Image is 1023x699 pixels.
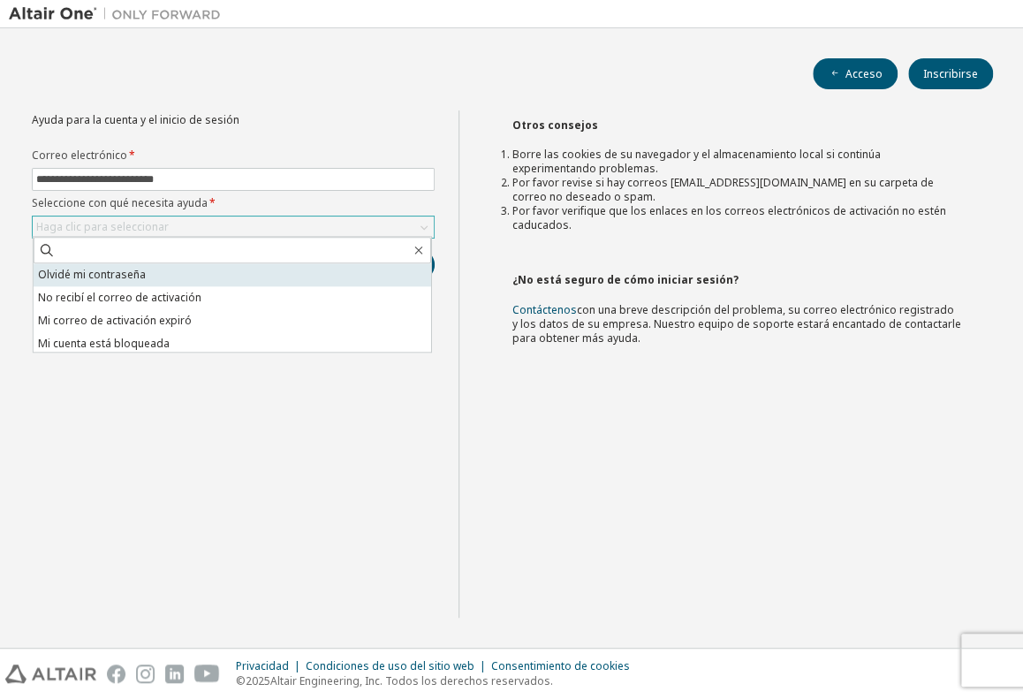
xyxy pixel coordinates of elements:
[512,272,739,287] font: ¿No está seguro de cómo iniciar sesión?
[36,219,169,234] font: Haga clic para seleccionar
[33,217,434,238] div: Haga clic para seleccionar
[813,58,898,89] button: Acceso
[512,147,881,176] font: Borre las cookies de su navegador y el almacenamiento local si continúa experimentando problemas.
[512,302,577,317] a: Contáctenos
[512,175,934,204] font: Por favor revise si hay correos [EMAIL_ADDRESS][DOMAIN_NAME] en su carpeta de correo no deseado o...
[845,66,883,81] font: Acceso
[512,302,961,346] font: con una breve descripción del problema, su correo electrónico registrado y los datos de su empres...
[32,195,208,210] font: Seleccione con qué necesita ayuda
[107,665,125,683] img: facebook.svg
[491,658,630,673] font: Consentimiento de cookies
[306,658,474,673] font: Condiciones de uso del sitio web
[5,665,96,683] img: altair_logo.svg
[246,673,270,688] font: 2025
[38,267,146,282] font: Olvidé mi contraseña
[165,665,184,683] img: linkedin.svg
[9,5,230,23] img: Altair Uno
[32,148,127,163] font: Correo electrónico
[236,658,289,673] font: Privacidad
[136,665,155,683] img: instagram.svg
[512,203,946,232] font: Por favor verifique que los enlaces en los correos electrónicos de activación no estén caducados.
[908,58,993,89] button: Inscribirse
[32,112,239,127] font: Ayuda para la cuenta y el inicio de sesión
[512,118,598,133] font: Otros consejos
[270,673,553,688] font: Altair Engineering, Inc. Todos los derechos reservados.
[194,665,220,683] img: youtube.svg
[236,673,246,688] font: ©
[923,66,978,81] font: Inscribirse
